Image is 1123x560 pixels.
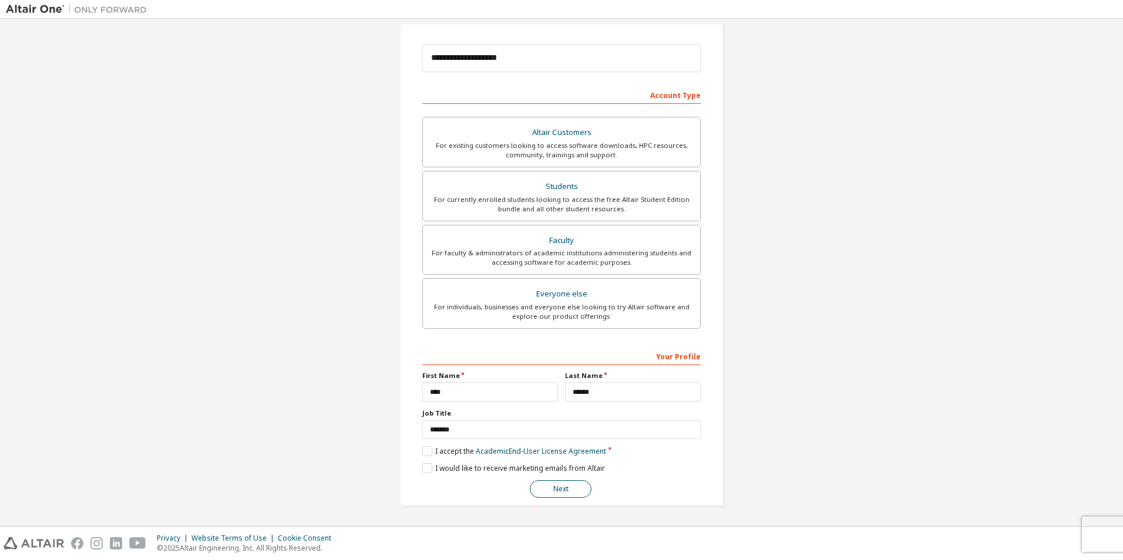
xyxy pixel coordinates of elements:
[422,346,701,365] div: Your Profile
[71,537,83,549] img: facebook.svg
[430,141,693,160] div: For existing customers looking to access software downloads, HPC resources, community, trainings ...
[430,195,693,214] div: For currently enrolled students looking to access the free Altair Student Edition bundle and all ...
[430,286,693,302] div: Everyone else
[422,371,558,380] label: First Name
[4,537,64,549] img: altair_logo.svg
[157,534,191,543] div: Privacy
[278,534,338,543] div: Cookie Consent
[430,232,693,249] div: Faculty
[110,537,122,549] img: linkedin.svg
[430,124,693,141] div: Altair Customers
[422,409,701,418] label: Job Title
[90,537,103,549] img: instagram.svg
[430,248,693,267] div: For faculty & administrators of academic institutions administering students and accessing softwa...
[422,446,606,456] label: I accept the
[422,463,605,473] label: I would like to receive marketing emails from Altair
[157,543,338,553] p: © 2025 Altair Engineering, Inc. All Rights Reserved.
[530,480,591,498] button: Next
[430,178,693,195] div: Students
[6,4,153,15] img: Altair One
[476,446,606,456] a: Academic End-User License Agreement
[422,85,701,104] div: Account Type
[565,371,701,380] label: Last Name
[191,534,278,543] div: Website Terms of Use
[430,302,693,321] div: For individuals, businesses and everyone else looking to try Altair software and explore our prod...
[129,537,146,549] img: youtube.svg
